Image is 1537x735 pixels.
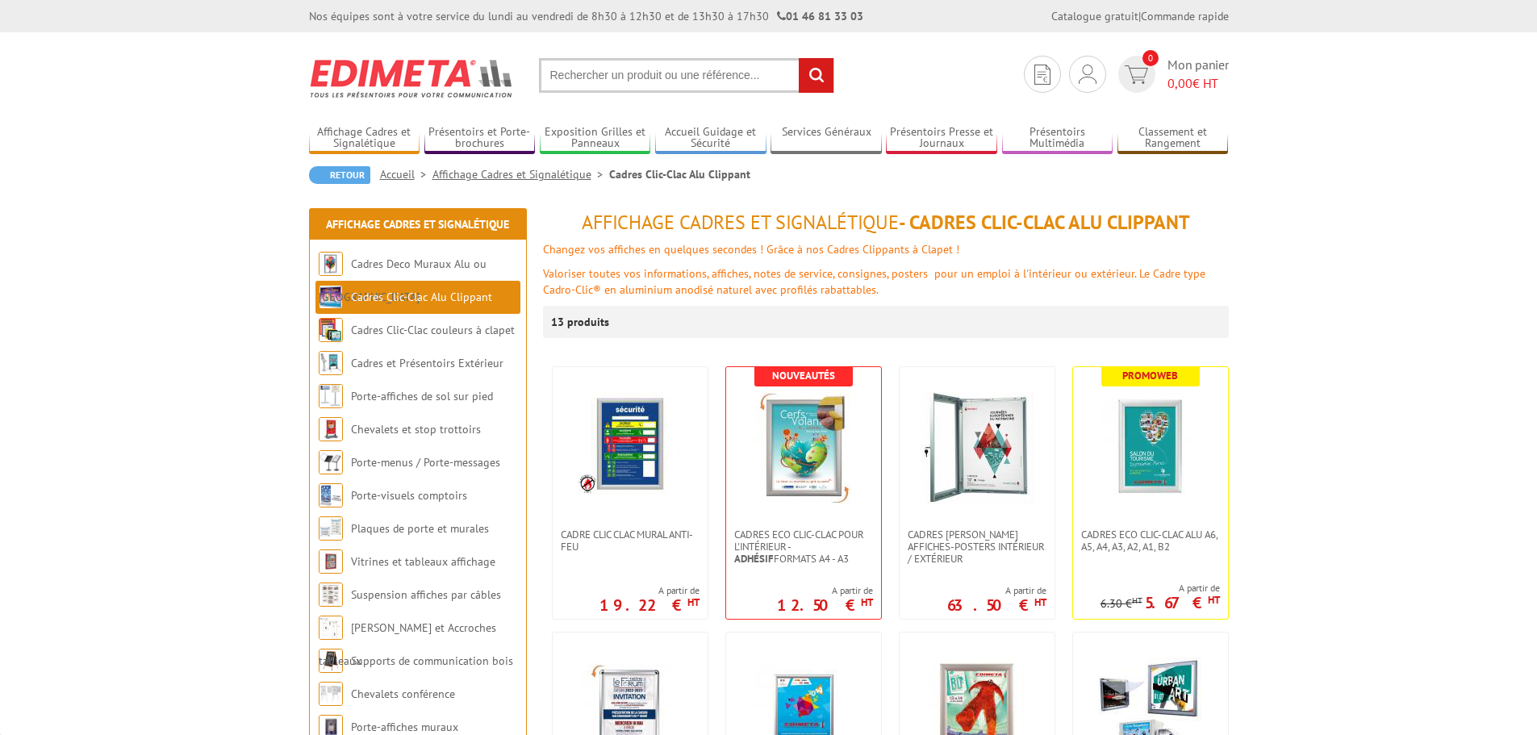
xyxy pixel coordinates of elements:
[351,654,513,668] a: Supports de communication bois
[582,210,899,235] span: Affichage Cadres et Signalétique
[380,167,432,182] a: Accueil
[319,417,343,441] img: Chevalets et stop trottoirs
[351,389,493,403] a: Porte-affiches de sol sur pied
[319,516,343,541] img: Plaques de porte et murales
[319,257,487,304] a: Cadres Deco Muraux Alu ou [GEOGRAPHIC_DATA]
[319,450,343,474] img: Porte-menus / Porte-messages
[351,687,455,701] a: Chevalets conférence
[1117,125,1229,152] a: Classement et Rangement
[1002,125,1113,152] a: Présentoirs Multimédia
[777,9,863,23] strong: 01 46 81 33 03
[351,488,467,503] a: Porte-visuels comptoirs
[319,351,343,375] img: Cadres et Présentoirs Extérieur
[1167,56,1229,93] span: Mon panier
[772,369,835,382] b: Nouveautés
[1145,598,1220,608] p: 5.67 €
[309,8,863,24] div: Nos équipes sont à votre service du lundi au vendredi de 8h30 à 12h30 et de 13h30 à 17h30
[1167,74,1229,93] span: € HT
[726,528,881,565] a: Cadres Eco Clic-Clac pour l'intérieur -Adhésifformats A4 - A3
[1142,50,1159,66] span: 0
[1167,75,1192,91] span: 0,00
[609,166,750,182] li: Cadres Clic-Clac Alu Clippant
[1081,528,1220,553] span: Cadres Eco Clic-Clac alu A6, A5, A4, A3, A2, A1, B2
[1132,595,1142,606] sup: HT
[1051,8,1229,24] div: |
[747,391,860,504] img: Cadres Eco Clic-Clac pour l'intérieur - <strong>Adhésif</strong> formats A4 - A3
[1094,391,1207,504] img: Cadres Eco Clic-Clac alu A6, A5, A4, A3, A2, A1, B2
[351,554,495,569] a: Vitrines et tableaux affichage
[351,290,492,304] a: Cadres Clic-Clac Alu Clippant
[1125,65,1148,84] img: devis rapide
[687,595,700,609] sup: HT
[432,167,609,182] a: Affichage Cadres et Signalétique
[543,212,1229,233] h1: - Cadres Clic-Clac Alu Clippant
[1051,9,1138,23] a: Catalogue gratuit
[551,306,612,338] p: 13 produits
[351,356,503,370] a: Cadres et Présentoirs Extérieur
[319,318,343,342] img: Cadres Clic-Clac couleurs à clapet
[543,266,1205,297] font: Valoriser toutes vos informations, affiches, notes de service, consignes, posters pour un emploi ...
[734,552,774,566] strong: Adhésif
[561,528,700,553] span: Cadre CLIC CLAC Mural ANTI-FEU
[599,600,700,610] p: 19.22 €
[777,584,873,597] span: A partir de
[578,391,683,496] img: Cadre CLIC CLAC Mural ANTI-FEU
[319,549,343,574] img: Vitrines et tableaux affichage
[1101,582,1220,595] span: A partir de
[1208,593,1220,607] sup: HT
[1073,528,1228,553] a: Cadres Eco Clic-Clac alu A6, A5, A4, A3, A2, A1, B2
[1034,65,1050,85] img: devis rapide
[543,242,959,257] font: Changez vos affiches en quelques secondes ! Grâce à nos Cadres Clippants à Clapet !
[424,125,536,152] a: Présentoirs et Porte-brochures
[351,422,481,436] a: Chevalets et stop trottoirs
[771,125,882,152] a: Services Généraux
[319,682,343,706] img: Chevalets conférence
[1034,595,1046,609] sup: HT
[734,528,873,565] span: Cadres Eco Clic-Clac pour l'intérieur - formats A4 - A3
[309,48,515,108] img: Edimeta
[655,125,766,152] a: Accueil Guidage et Sécurité
[947,584,1046,597] span: A partir de
[351,323,515,337] a: Cadres Clic-Clac couleurs à clapet
[1079,65,1096,84] img: devis rapide
[553,528,708,553] a: Cadre CLIC CLAC Mural ANTI-FEU
[921,391,1034,504] img: Cadres vitrines affiches-posters intérieur / extérieur
[319,616,343,640] img: Cimaises et Accroches tableaux
[351,455,500,470] a: Porte-menus / Porte-messages
[908,528,1046,565] span: Cadres [PERSON_NAME] affiches-posters intérieur / extérieur
[1101,598,1142,610] p: 6.30 €
[540,125,651,152] a: Exposition Grilles et Panneaux
[309,166,370,184] a: Retour
[1114,56,1229,93] a: devis rapide 0 Mon panier 0,00€ HT
[1141,9,1229,23] a: Commande rapide
[900,528,1055,565] a: Cadres [PERSON_NAME] affiches-posters intérieur / extérieur
[799,58,833,93] input: rechercher
[886,125,997,152] a: Présentoirs Presse et Journaux
[947,600,1046,610] p: 63.50 €
[351,720,458,734] a: Porte-affiches muraux
[319,252,343,276] img: Cadres Deco Muraux Alu ou Bois
[351,521,489,536] a: Plaques de porte et murales
[351,587,501,602] a: Suspension affiches par câbles
[326,217,509,232] a: Affichage Cadres et Signalétique
[319,620,496,668] a: [PERSON_NAME] et Accroches tableaux
[539,58,834,93] input: Rechercher un produit ou une référence...
[1122,369,1178,382] b: Promoweb
[861,595,873,609] sup: HT
[777,600,873,610] p: 12.50 €
[599,584,700,597] span: A partir de
[309,125,420,152] a: Affichage Cadres et Signalétique
[319,384,343,408] img: Porte-affiches de sol sur pied
[319,483,343,507] img: Porte-visuels comptoirs
[319,583,343,607] img: Suspension affiches par câbles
